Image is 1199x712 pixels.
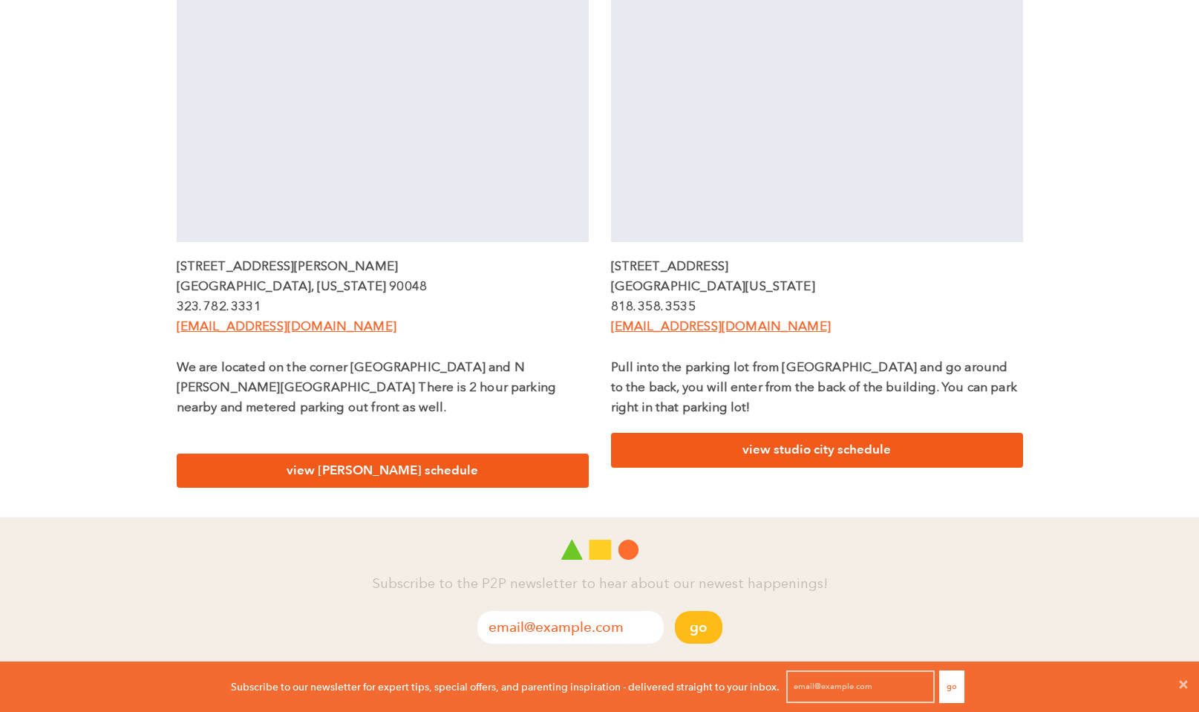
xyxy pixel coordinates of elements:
[231,679,780,695] p: Subscribe to our newsletter for expert tips, special offers, and parenting inspiration - delivere...
[177,358,589,419] p: We are located on the corner [GEOGRAPHIC_DATA] and N [PERSON_NAME][GEOGRAPHIC_DATA] There is 2 ho...
[177,257,589,277] p: [STREET_ADDRESS][PERSON_NAME]
[939,670,964,703] button: Go
[177,297,589,317] p: 323. 782. 3331
[611,297,1023,317] p: 818. 358. 3535
[561,540,638,560] img: Play 2 Progress logo
[177,321,396,333] a: [EMAIL_ADDRESS][DOMAIN_NAME]
[786,670,935,703] input: email@example.com
[611,277,1023,297] p: [GEOGRAPHIC_DATA][US_STATE]
[477,611,664,644] input: email@example.com
[177,454,589,489] a: view [PERSON_NAME] schedule
[611,358,1023,419] p: Pull into the parking lot from [GEOGRAPHIC_DATA] and go around to the back, you will enter from t...
[177,277,589,297] p: [GEOGRAPHIC_DATA], [US_STATE] 90048
[611,321,831,333] a: [EMAIL_ADDRESS][DOMAIN_NAME]
[162,575,1038,596] h4: Subscribe to the P2P newsletter to hear about our newest happenings!
[611,257,1023,277] p: [STREET_ADDRESS]
[611,433,1023,468] a: view studio city schedule
[675,611,722,644] button: Go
